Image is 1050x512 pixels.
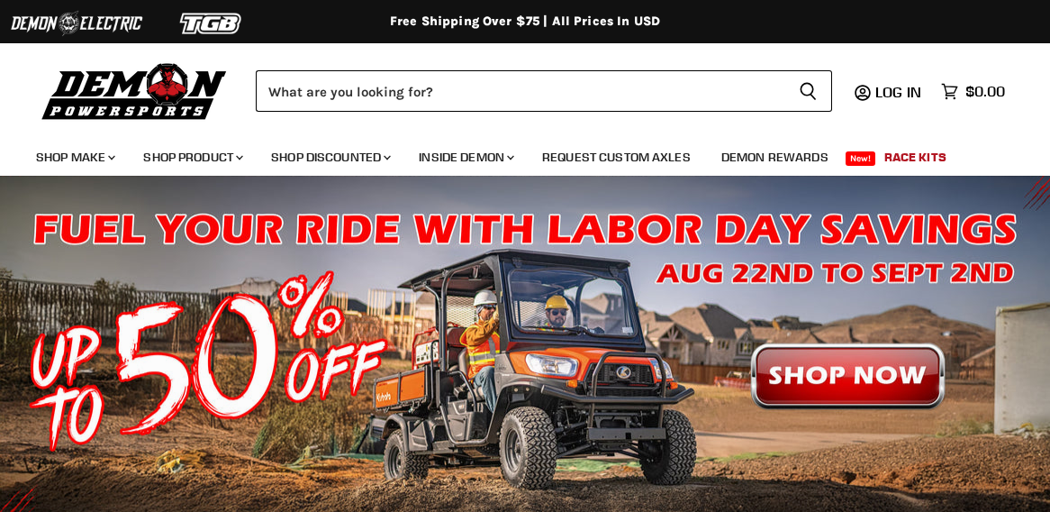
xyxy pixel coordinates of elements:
[867,84,932,100] a: Log in
[256,70,784,112] input: Search
[258,139,402,176] a: Shop Discounted
[36,59,233,123] img: Demon Powersports
[784,70,832,112] button: Search
[256,70,832,112] form: Product
[965,83,1005,100] span: $0.00
[144,6,279,41] img: TGB Logo 2
[9,6,144,41] img: Demon Electric Logo 2
[875,83,921,101] span: Log in
[932,78,1014,105] a: $0.00
[23,139,126,176] a: Shop Make
[23,132,1000,176] ul: Main menu
[405,139,525,176] a: Inside Demon
[871,139,960,176] a: Race Kits
[529,139,704,176] a: Request Custom Axles
[846,151,876,166] span: New!
[130,139,254,176] a: Shop Product
[708,139,842,176] a: Demon Rewards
